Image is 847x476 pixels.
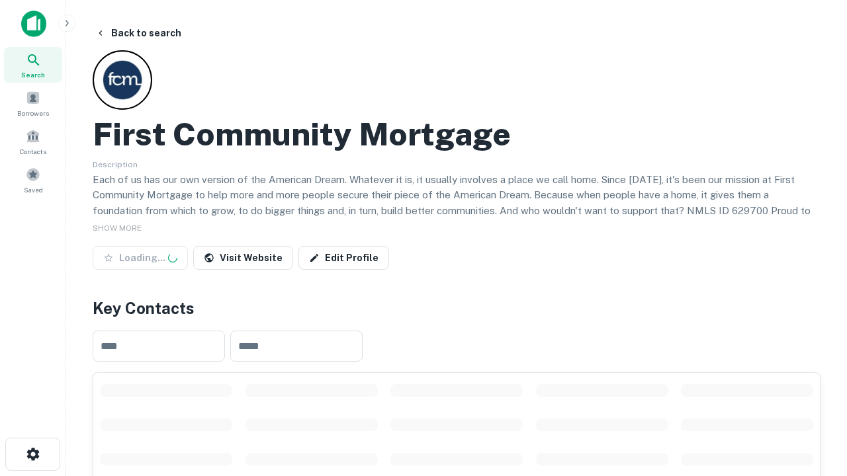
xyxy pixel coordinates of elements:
span: Saved [24,184,43,195]
span: Borrowers [17,108,49,118]
iframe: Chat Widget [781,328,847,391]
button: Back to search [90,21,187,45]
a: Search [4,47,62,83]
a: Visit Website [193,246,293,270]
a: Contacts [4,124,62,159]
img: capitalize-icon.png [21,11,46,37]
h2: First Community Mortgage [93,115,511,153]
a: Edit Profile [298,246,389,270]
a: Saved [4,162,62,198]
span: Contacts [20,146,46,157]
span: SHOW MORE [93,223,142,233]
h4: Key Contacts [93,296,821,320]
a: Borrowers [4,85,62,121]
p: Each of us has our own version of the American Dream. Whatever it is, it usually involves a place... [93,172,821,234]
span: Search [21,69,45,80]
span: Description [93,160,138,169]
